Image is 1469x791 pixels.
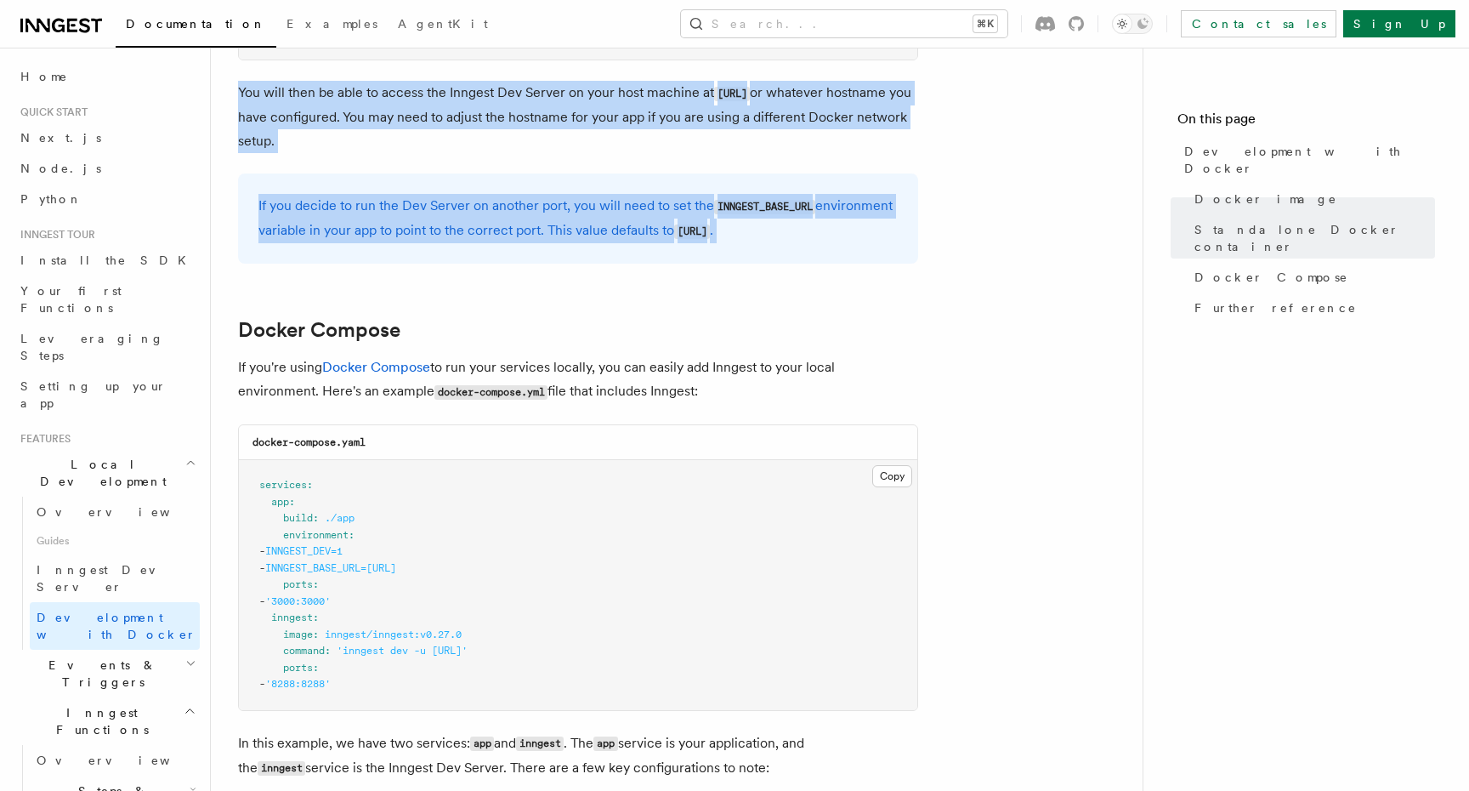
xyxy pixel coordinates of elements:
span: Install the SDK [20,253,196,267]
button: Events & Triggers [14,650,200,697]
kbd: ⌘K [973,15,997,32]
p: You will then be able to access the Inngest Dev Server on your host machine at or whatever hostna... [238,81,918,153]
span: ports [283,662,313,674]
span: - [259,678,265,690]
span: : [313,512,319,524]
span: Development with Docker [37,611,196,641]
span: services [259,479,307,491]
span: build [283,512,313,524]
code: app [470,737,494,751]
span: Events & Triggers [14,657,185,691]
span: Local Development [14,456,185,490]
a: Standalone Docker container [1188,214,1435,262]
a: Inngest Dev Server [30,555,200,602]
span: - [259,545,265,557]
span: Python [20,192,82,206]
button: Search...⌘K [681,10,1007,37]
button: Toggle dark mode [1112,14,1153,34]
span: Leveraging Steps [20,332,164,362]
a: Docker Compose [322,359,430,375]
span: Node.js [20,162,101,175]
h4: On this page [1177,109,1435,136]
span: ports [283,578,313,590]
span: : [313,629,319,640]
a: Next.js [14,122,200,153]
span: '8288:8288' [265,678,331,690]
span: Docker image [1194,191,1337,208]
p: If you decide to run the Dev Server on another port, you will need to set the environment variabl... [258,194,898,243]
span: : [313,662,319,674]
span: Development with Docker [1184,143,1435,177]
span: environment [283,529,349,541]
a: Node.js [14,153,200,184]
span: : [349,529,354,541]
button: Local Development [14,449,200,497]
p: In this example, we have two services: and . The service is your application, and the service is ... [238,731,918,781]
span: - [259,595,265,607]
span: INNGEST_BASE_URL=[URL] [265,562,396,574]
a: Contact sales [1181,10,1336,37]
span: Examples [286,17,377,31]
span: Standalone Docker container [1194,221,1435,255]
a: Overview [30,745,200,776]
code: inngest [516,737,564,751]
span: image [283,629,313,640]
span: Inngest tour [14,228,95,242]
span: : [325,645,331,657]
span: Overview [37,754,212,767]
span: Your first Functions [20,284,122,315]
code: [URL] [674,225,710,239]
a: Python [14,184,200,214]
span: Next.js [20,131,101,145]
a: Docker Compose [238,318,400,342]
span: Further reference [1194,299,1357,316]
a: Sign Up [1343,10,1455,37]
span: Home [20,68,68,85]
a: Install the SDK [14,245,200,276]
a: Further reference [1188,293,1435,323]
a: Docker Compose [1188,262,1435,293]
a: Overview [30,497,200,527]
span: Setting up your app [20,379,167,410]
code: docker-compose.yaml [252,436,366,448]
span: ./app [325,512,354,524]
span: INNGEST_DEV=1 [265,545,343,557]
code: inngest [258,761,305,776]
a: Setting up your app [14,371,200,418]
span: Quick start [14,105,88,119]
div: Local Development [14,497,200,650]
span: Guides [30,527,200,555]
span: Documentation [126,17,266,31]
a: Home [14,61,200,92]
code: [URL] [714,87,750,101]
span: : [313,612,319,623]
a: Docker image [1188,184,1435,214]
a: Examples [276,5,388,46]
span: command [283,645,325,657]
span: '3000:3000' [265,595,331,607]
a: AgentKit [388,5,498,46]
span: Inngest Functions [14,704,184,738]
code: INNGEST_BASE_URL [714,200,815,214]
span: Docker Compose [1194,269,1348,286]
a: Development with Docker [1177,136,1435,184]
code: docker-compose.yml [434,385,547,400]
span: - [259,562,265,574]
span: 'inngest dev -u [URL]' [337,645,468,657]
button: Inngest Functions [14,697,200,745]
a: Your first Functions [14,276,200,323]
p: If you're using to run your services locally, you can easily add Inngest to your local environmen... [238,356,918,404]
span: : [313,578,319,590]
span: inngest/inngest:v0.27.0 [325,629,462,640]
code: app [593,737,617,751]
span: inngest [271,612,313,623]
span: app [271,496,289,508]
a: Development with Docker [30,602,200,650]
span: Overview [37,505,212,519]
a: Documentation [116,5,276,48]
span: : [289,496,295,508]
a: Leveraging Steps [14,323,200,371]
span: Inngest Dev Server [37,563,182,594]
span: Features [14,432,71,446]
button: Copy [872,465,912,487]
